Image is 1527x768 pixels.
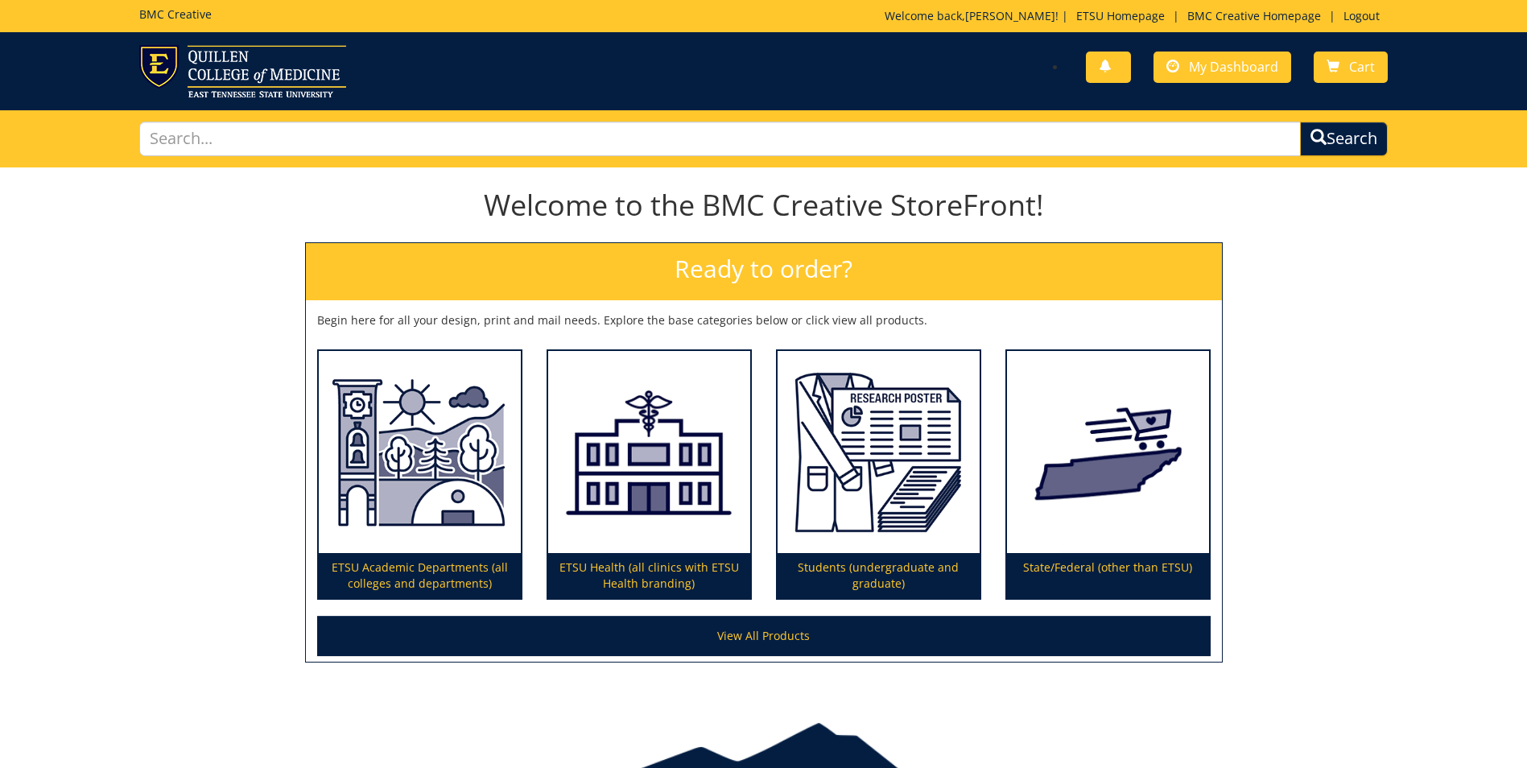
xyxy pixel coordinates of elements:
h1: Welcome to the BMC Creative StoreFront! [305,189,1223,221]
img: ETSU logo [139,45,346,97]
a: View All Products [317,616,1211,656]
h2: Ready to order? [306,243,1222,300]
a: ETSU Academic Departments (all colleges and departments) [319,351,521,599]
p: Welcome back, ! | | | [885,8,1388,24]
img: ETSU Academic Departments (all colleges and departments) [319,351,521,554]
button: Search [1300,122,1388,156]
a: Logout [1335,8,1388,23]
a: State/Federal (other than ETSU) [1007,351,1209,599]
span: My Dashboard [1189,58,1278,76]
img: ETSU Health (all clinics with ETSU Health branding) [548,351,750,554]
img: State/Federal (other than ETSU) [1007,351,1209,554]
span: Cart [1349,58,1375,76]
img: Students (undergraduate and graduate) [778,351,980,554]
p: State/Federal (other than ETSU) [1007,553,1209,598]
h5: BMC Creative [139,8,212,20]
input: Search... [139,122,1301,156]
a: Cart [1314,52,1388,83]
p: Begin here for all your design, print and mail needs. Explore the base categories below or click ... [317,312,1211,328]
p: ETSU Academic Departments (all colleges and departments) [319,553,521,598]
a: ETSU Homepage [1068,8,1173,23]
p: Students (undergraduate and graduate) [778,553,980,598]
p: ETSU Health (all clinics with ETSU Health branding) [548,553,750,598]
a: My Dashboard [1154,52,1291,83]
a: Students (undergraduate and graduate) [778,351,980,599]
a: [PERSON_NAME] [965,8,1055,23]
a: ETSU Health (all clinics with ETSU Health branding) [548,351,750,599]
a: BMC Creative Homepage [1179,8,1329,23]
